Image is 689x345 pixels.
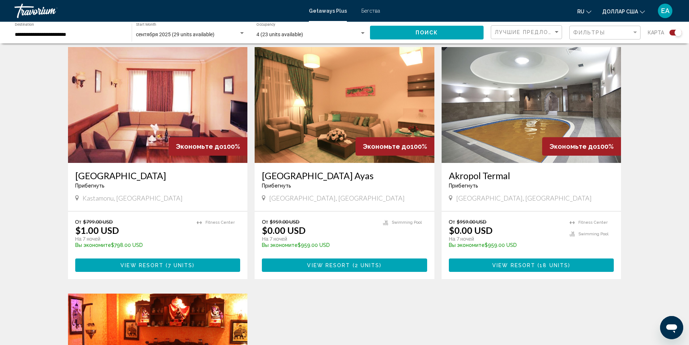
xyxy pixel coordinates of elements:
span: Вы экономите [449,242,485,248]
span: Экономьте до [176,143,224,150]
div: 100% [542,137,621,156]
span: ( ) [163,262,195,268]
a: Getaways Plus [309,8,347,14]
span: Вы экономите [262,242,298,248]
button: Поиск [370,26,484,39]
span: [GEOGRAPHIC_DATA], [GEOGRAPHIC_DATA] [269,194,405,202]
span: От [262,219,268,225]
span: [GEOGRAPHIC_DATA], [GEOGRAPHIC_DATA] [456,194,592,202]
span: Swimming Pool [578,232,608,236]
span: 4 (23 units available) [256,31,303,37]
button: View Resort(2 units) [262,258,427,272]
button: View Resort(18 units) [449,258,614,272]
iframe: Кнопка запуска окна обмена сообщениями [660,316,683,339]
span: Swimming Pool [392,220,422,225]
span: Прибегнуть [262,183,291,189]
span: Прибегнуть [449,183,478,189]
span: Kastamonu, [GEOGRAPHIC_DATA] [82,194,183,202]
span: View Resort [307,262,350,268]
span: ( ) [350,262,382,268]
mat-select: Sort by [495,29,560,35]
p: $0.00 USD [449,225,493,236]
a: Травориум [14,4,302,18]
span: Экономьте до [549,143,597,150]
span: View Resort [492,262,535,268]
div: 100% [169,137,247,156]
font: ЕА [661,7,669,14]
span: 7 units [168,262,193,268]
span: $959.00 USD [270,219,299,225]
button: Изменить язык [577,6,591,17]
span: ( ) [535,262,570,268]
a: [GEOGRAPHIC_DATA] [75,170,241,181]
img: DB58I01X.jpg [255,47,434,163]
span: сентября 2025 (29 units available) [136,31,214,37]
span: От [75,219,81,225]
span: Поиск [416,30,438,36]
p: $1.00 USD [75,225,119,236]
a: Бегства [361,8,380,14]
span: Fitness Center [205,220,235,225]
font: ru [577,9,584,14]
img: D793O01X.jpg [442,47,621,163]
span: карта [648,28,664,38]
span: Прибегнуть [75,183,105,189]
img: 5442I01X.jpg [68,47,248,163]
p: На 7 ночей [75,236,190,242]
span: Фильтры [573,30,605,35]
font: доллар США [602,9,638,14]
button: Меню пользователя [656,3,675,18]
span: Экономьте до [363,143,411,150]
span: Вы экономите [75,242,111,248]
p: На 7 ночей [449,236,563,242]
div: 100% [356,137,434,156]
span: View Resort [120,262,163,268]
p: $0.00 USD [262,225,306,236]
a: Akropol Termal [449,170,614,181]
p: $959.00 USD [262,242,376,248]
button: Изменить валюту [602,6,645,17]
span: 18 units [540,262,568,268]
p: На 7 ночей [262,236,376,242]
button: View Resort(7 units) [75,258,241,272]
span: $959.00 USD [457,219,486,225]
span: 2 units [355,262,380,268]
p: $798.00 USD [75,242,190,248]
span: Лучшие предложения [495,29,571,35]
a: [GEOGRAPHIC_DATA] Ayas [262,170,427,181]
button: Filter [569,25,641,40]
p: $959.00 USD [449,242,563,248]
span: $799.00 USD [83,219,113,225]
span: Fitness Center [578,220,608,225]
span: От [449,219,455,225]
